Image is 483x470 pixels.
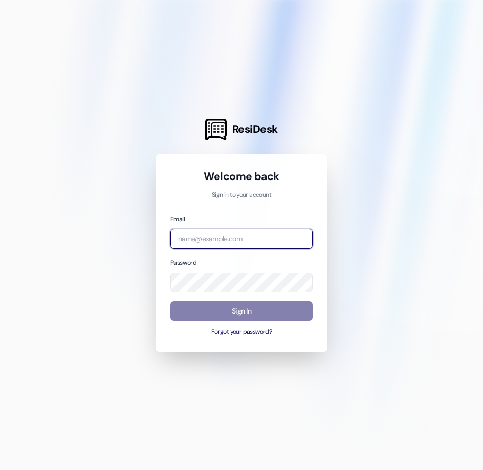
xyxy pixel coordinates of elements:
[170,229,313,249] input: name@example.com
[170,301,313,321] button: Sign In
[170,328,313,337] button: Forgot your password?
[170,169,313,184] h1: Welcome back
[170,191,313,200] p: Sign in to your account
[170,259,196,267] label: Password
[170,215,185,223] label: Email
[205,119,227,140] img: ResiDesk Logo
[232,122,278,137] span: ResiDesk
